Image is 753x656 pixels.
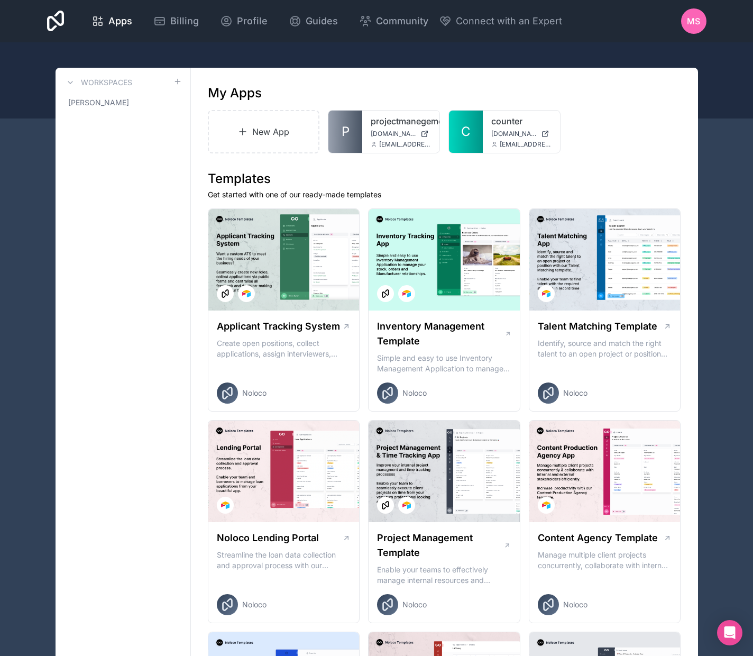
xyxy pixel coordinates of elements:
[108,14,132,29] span: Apps
[242,388,267,398] span: Noloco
[217,338,351,359] p: Create open positions, collect applications, assign interviewers, centralise candidate feedback a...
[351,10,437,33] a: Community
[402,501,411,509] img: Airtable Logo
[500,140,552,149] span: [EMAIL_ADDRESS][DOMAIN_NAME]
[377,353,511,374] p: Simple and easy to use Inventory Management Application to manage your stock, orders and Manufact...
[68,97,129,108] span: [PERSON_NAME]
[402,289,411,298] img: Airtable Logo
[377,564,511,586] p: Enable your teams to effectively manage internal resources and execute client projects on time.
[538,550,672,571] p: Manage multiple client projects concurrently, collaborate with internal and external stakeholders...
[402,388,427,398] span: Noloco
[328,111,362,153] a: P
[212,10,276,33] a: Profile
[491,115,552,127] a: counter
[538,531,658,545] h1: Content Agency Template
[371,130,431,138] a: [DOMAIN_NAME]
[456,14,562,29] span: Connect with an Expert
[208,85,262,102] h1: My Apps
[208,110,320,153] a: New App
[208,170,681,187] h1: Templates
[563,599,587,610] span: Noloco
[237,14,268,29] span: Profile
[217,319,340,334] h1: Applicant Tracking System
[342,123,350,140] span: P
[208,189,681,200] p: Get started with one of our ready-made templates
[376,14,428,29] span: Community
[221,501,229,509] img: Airtable Logo
[491,130,537,138] span: [DOMAIN_NAME]
[542,289,550,298] img: Airtable Logo
[538,338,672,359] p: Identify, source and match the right talent to an open project or position with our Talent Matchi...
[306,14,338,29] span: Guides
[371,130,416,138] span: [DOMAIN_NAME]
[449,111,483,153] a: C
[491,130,552,138] a: [DOMAIN_NAME]
[64,76,132,89] a: Workspaces
[217,531,319,545] h1: Noloco Lending Portal
[371,115,431,127] a: projectmanegement
[83,10,141,33] a: Apps
[439,14,562,29] button: Connect with an Expert
[145,10,207,33] a: Billing
[170,14,199,29] span: Billing
[379,140,431,149] span: [EMAIL_ADDRESS][DOMAIN_NAME]
[280,10,346,33] a: Guides
[217,550,351,571] p: Streamline the loan data collection and approval process with our Lending Portal template.
[242,289,251,298] img: Airtable Logo
[461,123,471,140] span: C
[538,319,657,334] h1: Talent Matching Template
[717,620,742,645] div: Open Intercom Messenger
[377,531,503,560] h1: Project Management Template
[81,77,132,88] h3: Workspaces
[687,15,700,28] span: MS
[542,501,550,509] img: Airtable Logo
[377,319,504,349] h1: Inventory Management Template
[563,388,587,398] span: Noloco
[402,599,427,610] span: Noloco
[64,93,182,112] a: [PERSON_NAME]
[242,599,267,610] span: Noloco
